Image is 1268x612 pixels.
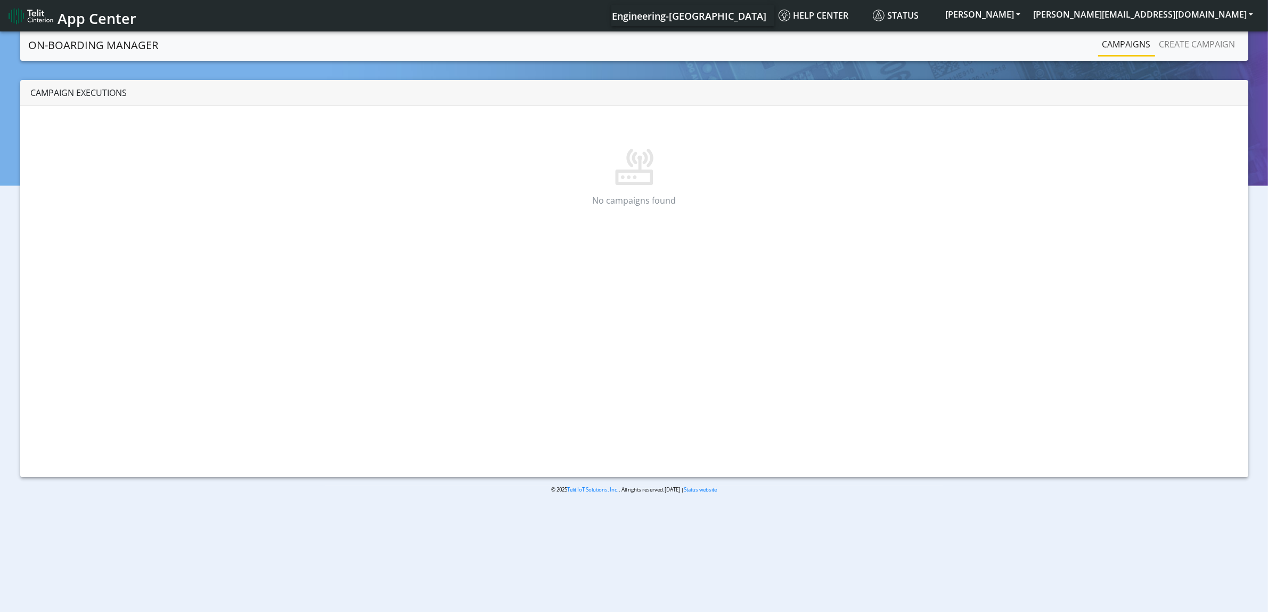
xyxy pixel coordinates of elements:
img: logo-telit-cinterion-gw-new.png [9,7,53,25]
p: No campaigns found [49,194,1219,207]
span: Help center [779,10,848,21]
img: status.svg [873,10,885,21]
a: Status [869,5,939,26]
p: © 2025 . All rights reserved.[DATE] | [325,486,943,494]
a: Help center [774,5,869,26]
a: Status website [684,486,717,493]
span: Status [873,10,919,21]
a: Create campaign [1155,34,1240,55]
a: On-Boarding Manager [29,35,159,56]
button: [PERSON_NAME] [939,5,1027,24]
button: [PERSON_NAME][EMAIL_ADDRESS][DOMAIN_NAME] [1027,5,1259,24]
span: Engineering-[GEOGRAPHIC_DATA] [612,10,766,22]
a: Your current platform instance [611,5,766,26]
div: Campaign Executions [20,80,1248,106]
a: Telit IoT Solutions, Inc. [567,486,619,493]
img: knowledge.svg [779,10,790,21]
a: App Center [9,4,135,27]
span: App Center [58,9,136,28]
a: Campaigns [1098,34,1155,55]
img: No more campaigns found [600,117,668,186]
